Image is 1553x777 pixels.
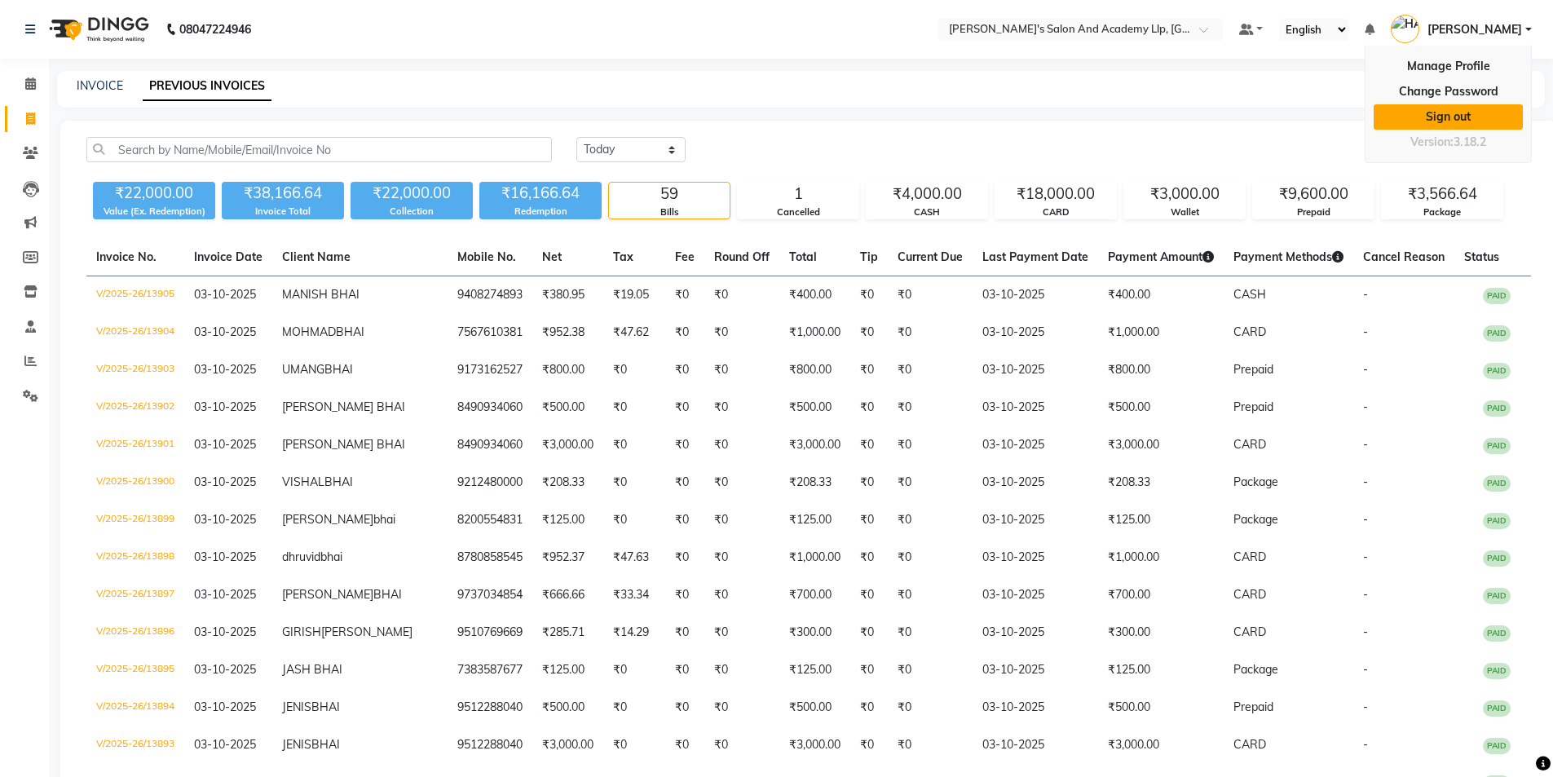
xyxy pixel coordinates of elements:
[888,389,973,426] td: ₹0
[86,351,184,389] td: V/2025-26/13903
[77,78,123,93] a: INVOICE
[665,726,704,764] td: ₹0
[995,183,1116,205] div: ₹18,000.00
[479,182,602,205] div: ₹16,166.64
[448,464,532,501] td: 9212480000
[448,726,532,764] td: 9512288040
[1363,700,1368,714] span: -
[888,426,973,464] td: ₹0
[603,426,665,464] td: ₹0
[479,205,602,219] div: Redemption
[86,276,184,315] td: V/2025-26/13905
[1483,550,1511,567] span: PAID
[779,501,850,539] td: ₹125.00
[1483,288,1511,304] span: PAID
[282,437,405,452] span: [PERSON_NAME] BHAI
[973,614,1098,651] td: 03-10-2025
[321,625,413,639] span: [PERSON_NAME]
[665,689,704,726] td: ₹0
[351,182,473,205] div: ₹22,000.00
[779,276,850,315] td: ₹400.00
[86,726,184,764] td: V/2025-26/13893
[1124,183,1245,205] div: ₹3,000.00
[779,576,850,614] td: ₹700.00
[704,689,779,726] td: ₹0
[532,539,603,576] td: ₹952.37
[973,501,1098,539] td: 03-10-2025
[850,389,888,426] td: ₹0
[1108,249,1214,264] span: Payment Amount
[194,400,256,414] span: 03-10-2025
[1483,738,1511,754] span: PAID
[448,314,532,351] td: 7567610381
[448,351,532,389] td: 9173162527
[1233,625,1266,639] span: CARD
[194,550,256,564] span: 03-10-2025
[1483,700,1511,717] span: PAID
[86,389,184,426] td: V/2025-26/13902
[532,276,603,315] td: ₹380.95
[448,389,532,426] td: 8490934060
[1391,15,1419,43] img: HARSH MAKWANA
[714,249,770,264] span: Round Off
[86,539,184,576] td: V/2025-26/13898
[1233,512,1278,527] span: Package
[1233,287,1266,302] span: CASH
[222,182,344,205] div: ₹38,166.64
[888,351,973,389] td: ₹0
[860,249,878,264] span: Tip
[1483,663,1511,679] span: PAID
[665,464,704,501] td: ₹0
[1098,351,1224,389] td: ₹800.00
[704,426,779,464] td: ₹0
[973,539,1098,576] td: 03-10-2025
[1363,550,1368,564] span: -
[613,249,633,264] span: Tax
[532,726,603,764] td: ₹3,000.00
[850,726,888,764] td: ₹0
[448,651,532,689] td: 7383587677
[86,314,184,351] td: V/2025-26/13904
[603,726,665,764] td: ₹0
[704,351,779,389] td: ₹0
[194,700,256,714] span: 03-10-2025
[603,314,665,351] td: ₹47.62
[282,400,405,414] span: [PERSON_NAME] BHAI
[704,726,779,764] td: ₹0
[93,182,215,205] div: ₹22,000.00
[448,614,532,651] td: 9510769669
[738,183,858,205] div: 1
[603,501,665,539] td: ₹0
[194,737,256,752] span: 03-10-2025
[1233,324,1266,339] span: CARD
[1098,501,1224,539] td: ₹125.00
[86,614,184,651] td: V/2025-26/13896
[194,437,256,452] span: 03-10-2025
[738,205,858,219] div: Cancelled
[320,550,342,564] span: bhai
[311,700,340,714] span: BHAI
[665,426,704,464] td: ₹0
[194,512,256,527] span: 03-10-2025
[779,726,850,764] td: ₹3,000.00
[1233,737,1266,752] span: CARD
[850,276,888,315] td: ₹0
[704,651,779,689] td: ₹0
[973,726,1098,764] td: 03-10-2025
[1233,700,1273,714] span: Prepaid
[850,351,888,389] td: ₹0
[888,689,973,726] td: ₹0
[1483,625,1511,642] span: PAID
[282,362,324,377] span: UMANG
[282,700,311,714] span: JENIS
[282,662,342,677] span: JASH BHAI
[973,389,1098,426] td: 03-10-2025
[1483,400,1511,417] span: PAID
[1124,205,1245,219] div: Wallet
[532,689,603,726] td: ₹500.00
[704,389,779,426] td: ₹0
[973,651,1098,689] td: 03-10-2025
[1363,512,1368,527] span: -
[1098,276,1224,315] td: ₹400.00
[194,625,256,639] span: 03-10-2025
